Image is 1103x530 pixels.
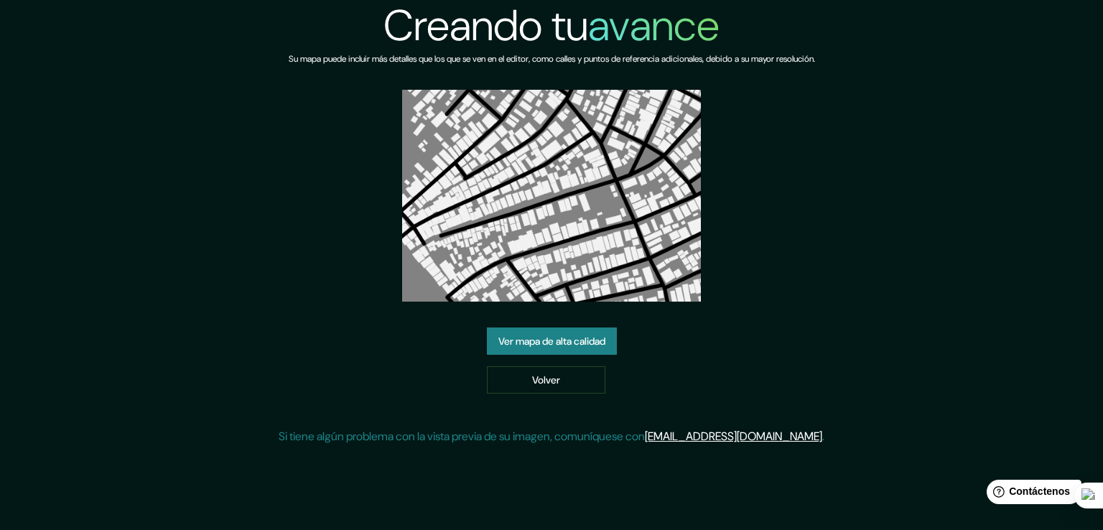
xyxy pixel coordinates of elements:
font: Su mapa puede incluir más detalles que los que se ven en el editor, como calles y puntos de refer... [289,53,815,65]
font: . [822,429,824,444]
a: [EMAIL_ADDRESS][DOMAIN_NAME] [645,429,822,444]
a: Ver mapa de alta calidad [487,327,617,355]
img: vista previa del mapa creado [402,90,702,302]
font: Si tiene algún problema con la vista previa de su imagen, comuníquese con [279,429,645,444]
a: Volver [487,366,605,394]
font: Ver mapa de alta calidad [498,335,605,348]
font: Volver [532,373,560,386]
iframe: Lanzador de widgets de ayuda [975,474,1087,514]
